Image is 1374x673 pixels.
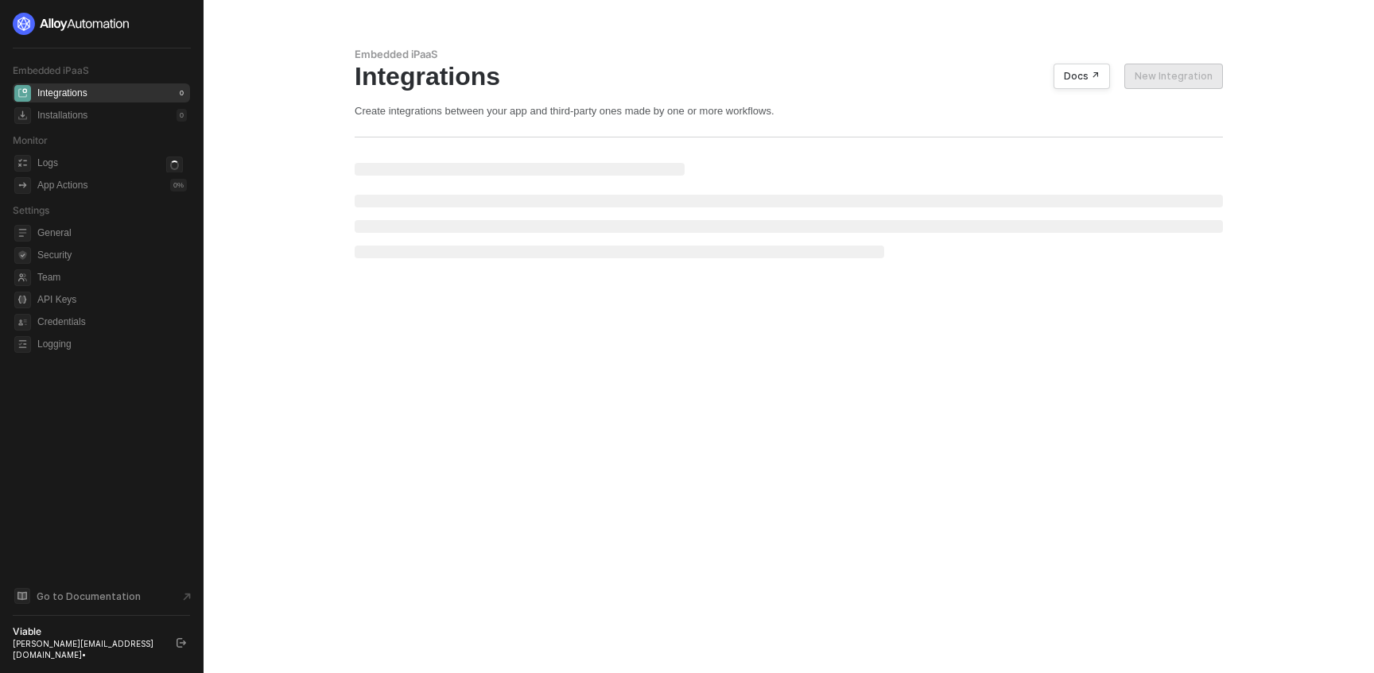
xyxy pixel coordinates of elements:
div: Logs [37,157,58,170]
div: Integrations [37,87,87,100]
a: logo [13,13,190,35]
span: general [14,225,31,242]
span: security [14,247,31,264]
div: Create integrations between your app and third-party ones made by one or more workflows. [355,104,1223,118]
span: icon-app-actions [14,177,31,194]
span: documentation [14,588,30,604]
span: logging [14,336,31,353]
span: api-key [14,292,31,308]
span: Monitor [13,134,48,146]
span: General [37,223,187,242]
span: integrations [14,85,31,102]
div: 0 % [170,179,187,191]
span: Settings [13,204,49,216]
span: Team [37,268,187,287]
button: Docs ↗ [1054,64,1110,89]
span: credentials [14,314,31,331]
div: Docs ↗ [1064,70,1100,83]
span: installations [14,107,31,124]
span: team [14,269,31,286]
span: logout [177,638,186,648]
div: 0 [177,109,187,122]
div: App Actions [37,179,87,192]
div: Embedded iPaaS [355,48,1223,61]
span: Embedded iPaaS [13,64,89,76]
div: Integrations [355,61,1223,91]
span: Go to Documentation [37,590,141,603]
span: document-arrow [179,589,195,605]
span: Logging [37,335,187,354]
div: Viable [13,625,162,638]
a: Knowledge Base [13,586,191,605]
div: 0 [177,87,187,99]
img: logo [13,13,130,35]
span: Credentials [37,312,187,331]
span: icon-loader [166,157,183,173]
div: Installations [37,109,87,122]
div: [PERSON_NAME][EMAIL_ADDRESS][DOMAIN_NAME] • [13,638,162,660]
span: icon-logs [14,155,31,172]
span: API Keys [37,290,187,309]
span: Security [37,246,187,265]
button: New Integration [1124,64,1223,89]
